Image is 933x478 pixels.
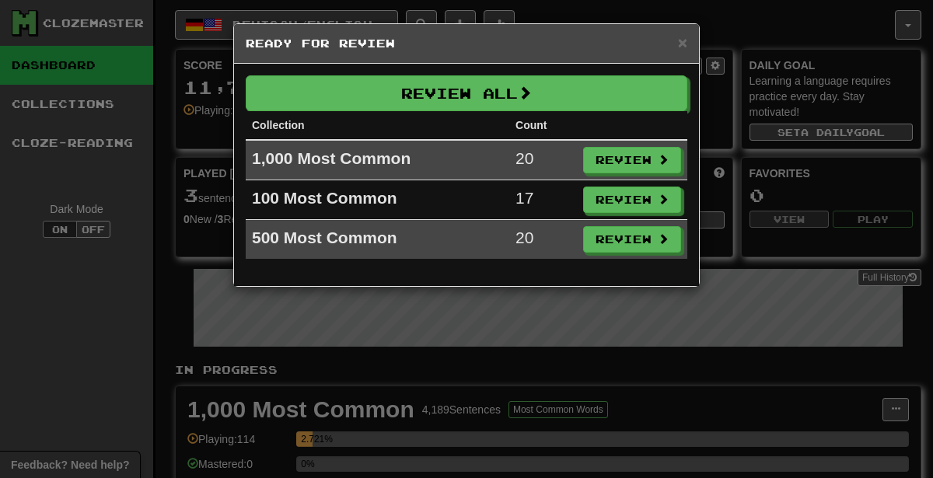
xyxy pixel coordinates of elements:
button: Close [678,34,687,51]
td: 20 [509,140,577,180]
button: Review All [246,75,687,111]
td: 17 [509,180,577,220]
button: Review [583,226,681,253]
th: Collection [246,111,509,140]
td: 1,000 Most Common [246,140,509,180]
span: × [678,33,687,51]
button: Review [583,187,681,213]
td: 100 Most Common [246,180,509,220]
td: 20 [509,220,577,260]
th: Count [509,111,577,140]
h5: Ready for Review [246,36,687,51]
button: Review [583,147,681,173]
td: 500 Most Common [246,220,509,260]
